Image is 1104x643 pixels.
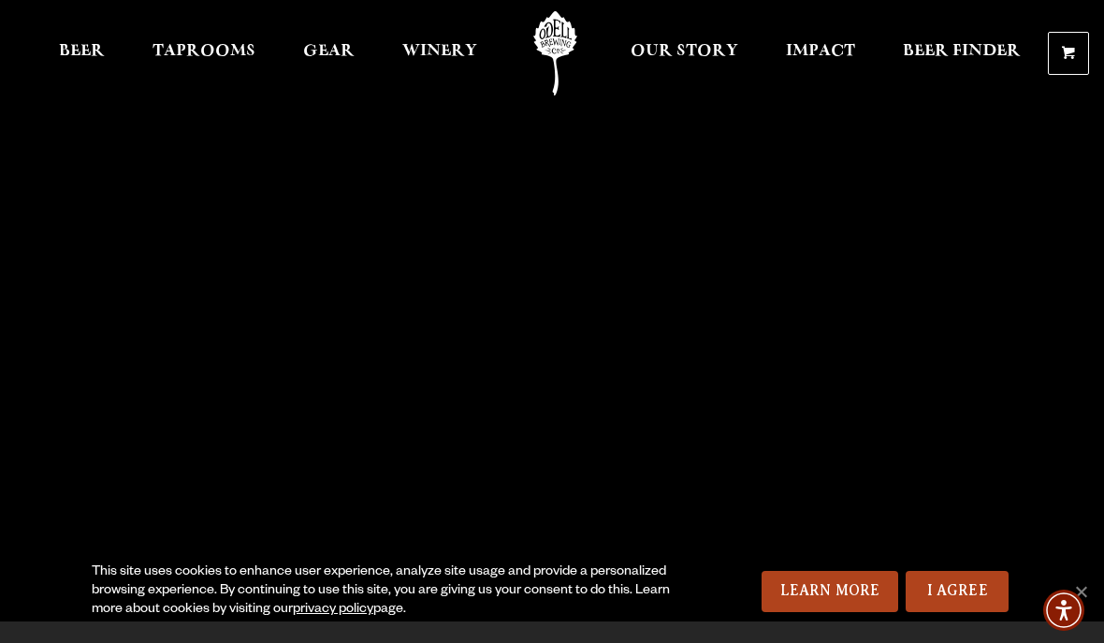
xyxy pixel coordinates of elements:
[59,44,105,59] span: Beer
[762,571,899,612] a: Learn More
[92,563,698,620] div: This site uses cookies to enhance user experience, analyze site usage and provide a personalized ...
[891,11,1033,95] a: Beer Finder
[906,571,1009,612] a: I Agree
[293,603,373,618] a: privacy policy
[303,44,355,59] span: Gear
[774,11,867,95] a: Impact
[291,11,367,95] a: Gear
[140,11,268,95] a: Taprooms
[631,44,738,59] span: Our Story
[618,11,750,95] a: Our Story
[1043,590,1084,631] div: Accessibility Menu
[903,44,1021,59] span: Beer Finder
[153,44,255,59] span: Taprooms
[520,11,590,95] a: Odell Home
[390,11,489,95] a: Winery
[786,44,855,59] span: Impact
[402,44,477,59] span: Winery
[47,11,117,95] a: Beer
